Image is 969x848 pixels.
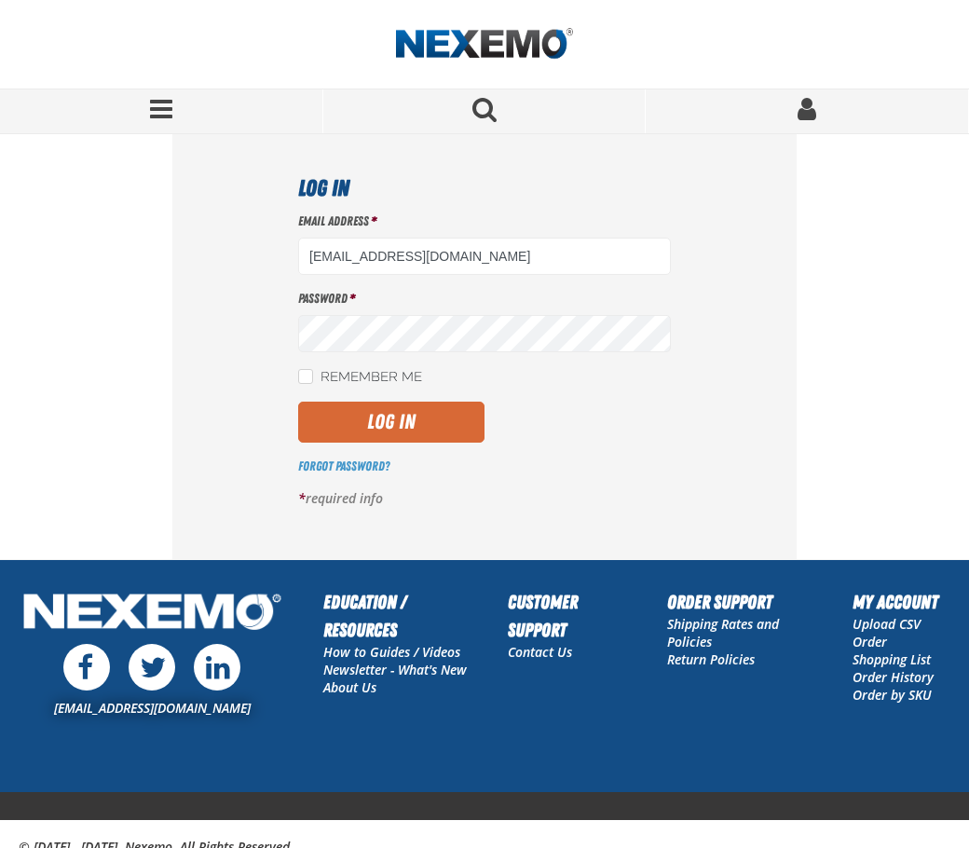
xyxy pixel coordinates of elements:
a: Order by SKU [853,686,932,704]
a: [EMAIL_ADDRESS][DOMAIN_NAME] [54,699,251,717]
input: Remember Me [298,369,313,384]
img: Nexemo Logo [19,588,286,638]
a: Upload CSV Order [853,615,921,650]
a: How to Guides / Videos [323,643,460,661]
h1: Log In [298,171,671,205]
a: Order History [853,668,934,686]
h2: My Account [853,588,950,616]
h2: Customer Support [508,588,630,644]
p: required info [298,490,671,508]
a: Home [396,28,573,61]
a: Shipping Rates and Policies [667,615,779,650]
a: Contact Us [508,643,572,661]
label: Password [298,290,671,308]
h2: Education / Resources [323,588,471,644]
button: Log In [298,402,484,443]
label: Remember Me [298,369,422,387]
a: Sign In [646,89,969,133]
a: Newsletter - What's New [323,661,467,678]
h2: Order Support [667,588,815,616]
img: Nexemo logo [396,28,573,61]
a: Return Policies [667,650,755,668]
a: About Us [323,678,376,696]
button: Search for a product [323,89,647,133]
a: Shopping List [853,650,931,668]
a: Forgot Password? [298,458,389,473]
label: Email Address [298,212,671,230]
